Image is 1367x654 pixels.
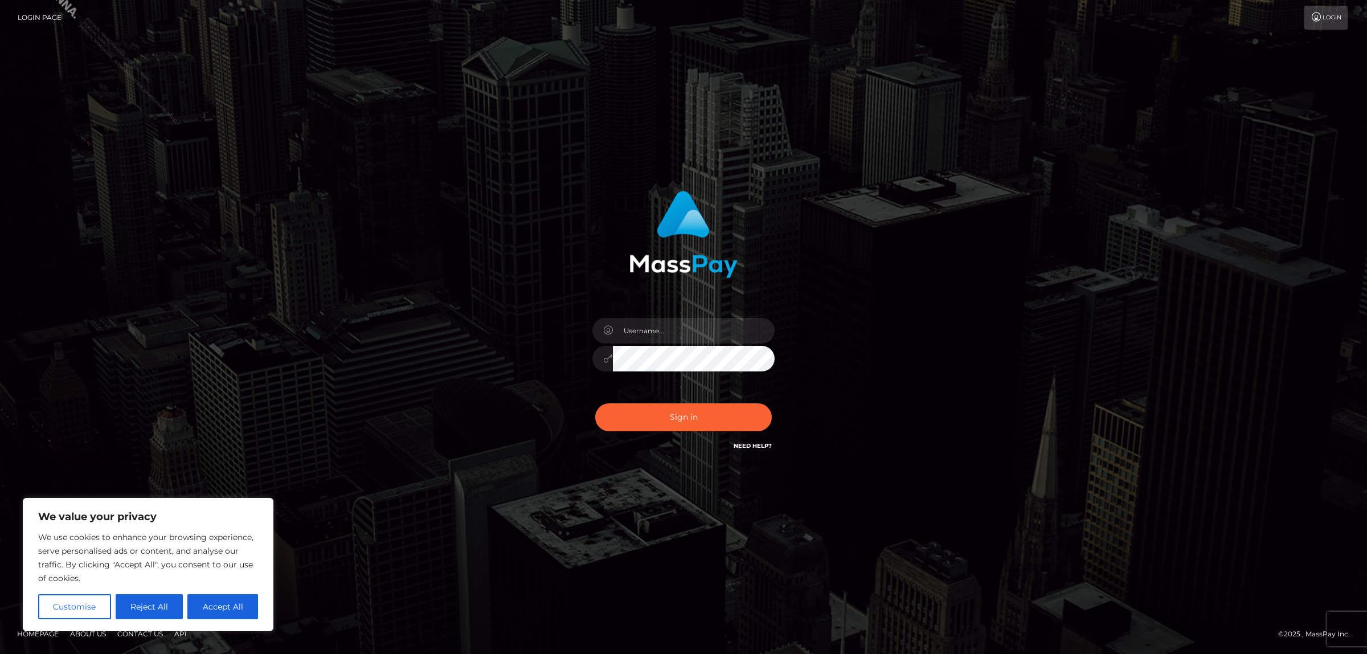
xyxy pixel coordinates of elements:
[66,625,110,643] a: About Us
[170,625,191,643] a: API
[613,318,775,344] input: Username...
[38,510,258,524] p: We value your privacy
[38,530,258,585] p: We use cookies to enhance your browsing experience, serve personalised ads or content, and analys...
[18,6,62,30] a: Login Page
[1304,6,1348,30] a: Login
[629,191,738,278] img: MassPay Login
[23,498,273,631] div: We value your privacy
[734,442,772,449] a: Need Help?
[1278,628,1358,640] div: © 2025 , MassPay Inc.
[113,625,167,643] a: Contact Us
[595,403,772,431] button: Sign in
[116,594,183,619] button: Reject All
[187,594,258,619] button: Accept All
[38,594,111,619] button: Customise
[13,625,63,643] a: Homepage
